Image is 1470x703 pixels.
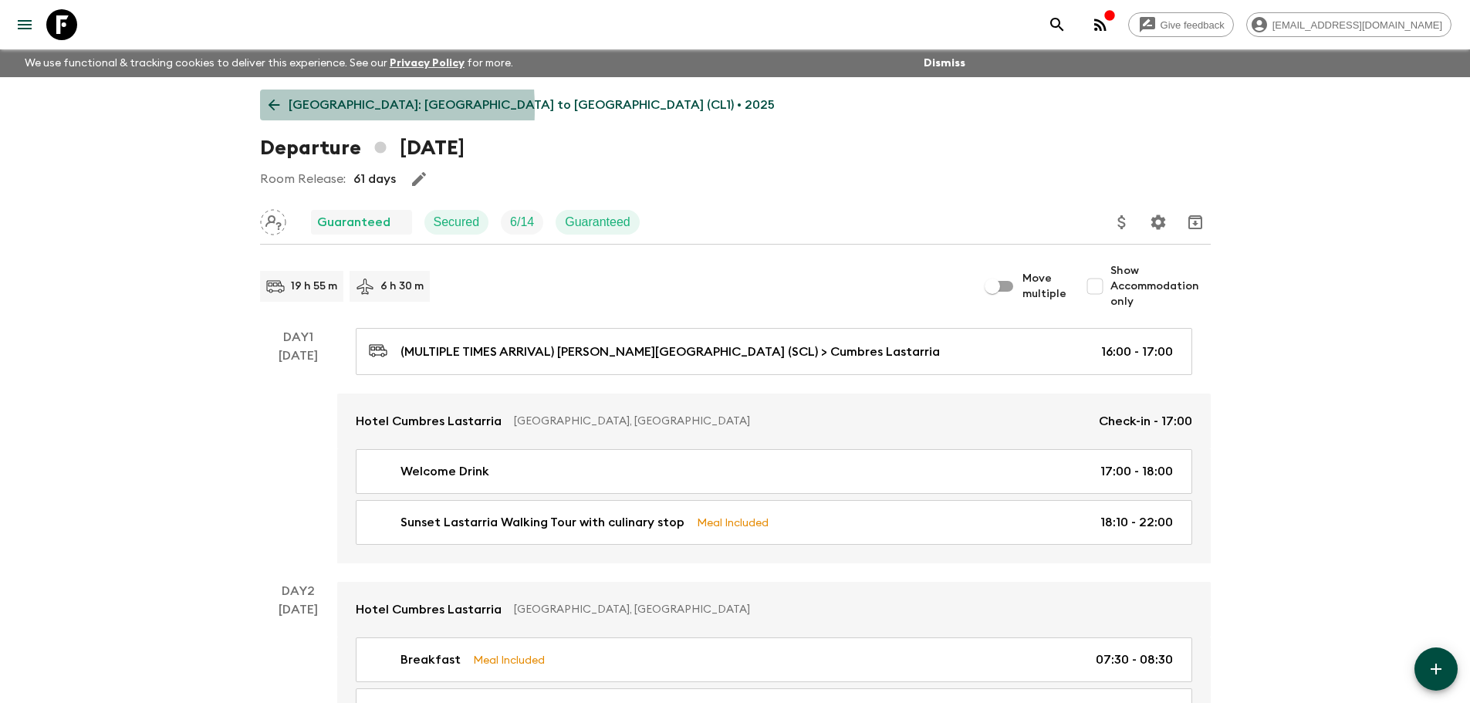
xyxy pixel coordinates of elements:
a: Privacy Policy [390,58,465,69]
p: 61 days [353,170,396,188]
p: Secured [434,213,480,232]
p: [GEOGRAPHIC_DATA], [GEOGRAPHIC_DATA] [514,602,1180,617]
p: [GEOGRAPHIC_DATA], [GEOGRAPHIC_DATA] [514,414,1086,429]
div: [DATE] [279,346,318,563]
p: Meal Included [697,514,769,531]
p: Day 2 [260,582,337,600]
button: Archive (Completed, Cancelled or Unsynced Departures only) [1180,207,1211,238]
p: 18:10 - 22:00 [1100,513,1173,532]
div: [EMAIL_ADDRESS][DOMAIN_NAME] [1246,12,1451,37]
button: Dismiss [920,52,969,74]
a: Hotel Cumbres Lastarria[GEOGRAPHIC_DATA], [GEOGRAPHIC_DATA] [337,582,1211,637]
p: 6 / 14 [510,213,534,232]
p: Guaranteed [565,213,630,232]
button: Update Price, Early Bird Discount and Costs [1107,207,1137,238]
p: We use functional & tracking cookies to deliver this experience. See our for more. [19,49,519,77]
a: BreakfastMeal Included07:30 - 08:30 [356,637,1192,682]
span: [EMAIL_ADDRESS][DOMAIN_NAME] [1264,19,1451,31]
p: Meal Included [473,651,545,668]
p: Hotel Cumbres Lastarria [356,412,502,431]
span: Show Accommodation only [1110,263,1211,309]
a: Sunset Lastarria Walking Tour with culinary stopMeal Included18:10 - 22:00 [356,500,1192,545]
p: Room Release: [260,170,346,188]
a: (MULTIPLE TIMES ARRIVAL) [PERSON_NAME][GEOGRAPHIC_DATA] (SCL) > Cumbres Lastarria16:00 - 17:00 [356,328,1192,375]
p: (MULTIPLE TIMES ARRIVAL) [PERSON_NAME][GEOGRAPHIC_DATA] (SCL) > Cumbres Lastarria [400,343,940,361]
p: Sunset Lastarria Walking Tour with culinary stop [400,513,684,532]
p: 07:30 - 08:30 [1096,651,1173,669]
p: 19 h 55 m [291,279,337,294]
div: Secured [424,210,489,235]
h1: Departure [DATE] [260,133,465,164]
p: 16:00 - 17:00 [1101,343,1173,361]
p: Breakfast [400,651,461,669]
p: [GEOGRAPHIC_DATA]: [GEOGRAPHIC_DATA] to [GEOGRAPHIC_DATA] (CL1) • 2025 [289,96,775,114]
p: 17:00 - 18:00 [1100,462,1173,481]
button: menu [9,9,40,40]
p: 6 h 30 m [380,279,424,294]
div: Trip Fill [501,210,543,235]
a: Hotel Cumbres Lastarria[GEOGRAPHIC_DATA], [GEOGRAPHIC_DATA]Check-in - 17:00 [337,394,1211,449]
span: Assign pack leader [260,214,286,226]
button: Settings [1143,207,1174,238]
button: search adventures [1042,9,1073,40]
p: Welcome Drink [400,462,489,481]
span: Give feedback [1152,19,1233,31]
a: [GEOGRAPHIC_DATA]: [GEOGRAPHIC_DATA] to [GEOGRAPHIC_DATA] (CL1) • 2025 [260,90,783,120]
p: Check-in - 17:00 [1099,412,1192,431]
p: Day 1 [260,328,337,346]
p: Hotel Cumbres Lastarria [356,600,502,619]
a: Give feedback [1128,12,1234,37]
p: Guaranteed [317,213,390,232]
span: Move multiple [1022,271,1067,302]
a: Welcome Drink17:00 - 18:00 [356,449,1192,494]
